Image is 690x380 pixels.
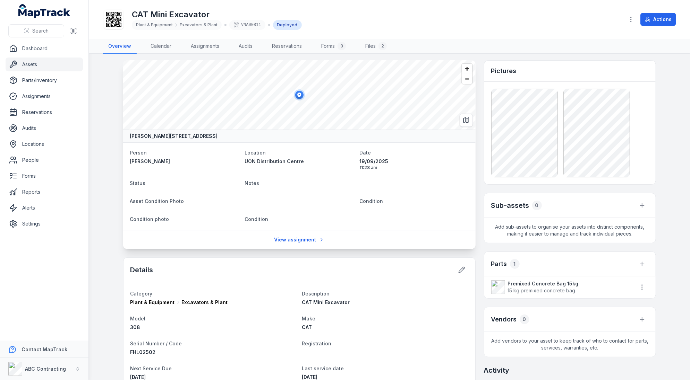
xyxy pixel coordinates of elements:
time: 21/05/2025, 12:00:00 am [302,374,318,380]
time: 21/11/2025, 12:00:00 am [130,374,146,380]
span: Plant & Equipment [136,22,173,28]
a: Audits [233,39,258,54]
a: [PERSON_NAME] [130,158,239,165]
button: Zoom out [462,74,472,84]
span: Serial Number / Code [130,341,182,346]
span: Date [359,150,371,156]
span: Last service date [302,365,344,371]
a: Files2 [360,39,392,54]
span: Plant & Equipment [130,299,175,306]
span: Condition [359,198,383,204]
a: Calendar [145,39,177,54]
span: Person [130,150,147,156]
a: Locations [6,137,83,151]
a: Reservations [6,105,83,119]
h1: CAT Mini Excavator [132,9,302,20]
span: Add sub-assets to organise your assets into distinct components, making it easier to manage and t... [484,218,656,243]
a: Assets [6,58,83,71]
span: 308 [130,324,140,330]
button: Search [8,24,64,37]
span: Category [130,291,153,297]
a: View assignment [270,233,329,246]
strong: ABC Contracting [25,366,66,372]
a: Forms0 [316,39,351,54]
a: Assignments [185,39,225,54]
span: Condition photo [130,216,169,222]
span: [DATE] [130,374,146,380]
h3: Parts [491,259,507,269]
a: Dashboard [6,42,83,55]
canvas: Map [123,60,476,130]
span: 11:28 am [359,165,469,170]
h2: Sub-assets [491,201,529,210]
h3: Vendors [491,315,517,324]
div: 2 [378,42,387,50]
span: Location [245,150,266,156]
div: VNA00811 [229,20,265,30]
a: Forms [6,169,83,183]
div: 1 [510,259,520,269]
button: Zoom in [462,64,472,74]
span: Excavators & Plant [180,22,218,28]
span: Asset Condition Photo [130,198,184,204]
span: Make [302,316,316,321]
a: MapTrack [18,4,70,18]
h2: Activity [484,365,510,375]
span: Excavators & Plant [182,299,228,306]
span: [DATE] [302,374,318,380]
a: Reports [6,185,83,199]
div: Deployed [273,20,302,30]
a: Parts/Inventory [6,73,83,87]
strong: Contact MapTrack [22,346,67,352]
span: Notes [245,180,259,186]
a: Premixed Concrete Bag 15kg15 kg premixed concrete bag [491,280,629,294]
span: CAT Mini Excavator [302,299,350,305]
a: UON Distribution Centre [245,158,354,165]
span: Registration [302,341,332,346]
div: 0 [532,201,542,210]
span: Model [130,316,146,321]
span: 19/09/2025 [359,158,469,165]
span: Next Service Due [130,365,172,371]
span: Search [32,27,49,34]
a: Overview [103,39,137,54]
span: 15 kg premixed concrete bag [508,287,579,294]
span: Description [302,291,330,297]
div: 0 [338,42,346,50]
h2: Details [130,265,153,275]
a: People [6,153,83,167]
button: Switch to Map View [460,114,473,127]
span: Status [130,180,146,186]
span: Condition [245,216,268,222]
span: UON Distribution Centre [245,158,304,164]
a: Assignments [6,89,83,103]
span: CAT [302,324,312,330]
time: 19/09/2025, 11:28:01 am [359,158,469,170]
a: Settings [6,217,83,231]
span: Add vendors to your asset to keep track of who to contact for parts, services, warranties, etc. [484,332,656,357]
strong: Premixed Concrete Bag 15kg [508,280,579,287]
a: Reservations [266,39,307,54]
div: 0 [520,315,529,324]
a: Alerts [6,201,83,215]
a: Audits [6,121,83,135]
span: FHL02502 [130,349,156,355]
strong: [PERSON_NAME][STREET_ADDRESS] [130,133,218,140]
button: Actions [640,13,676,26]
h3: Pictures [491,66,517,76]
